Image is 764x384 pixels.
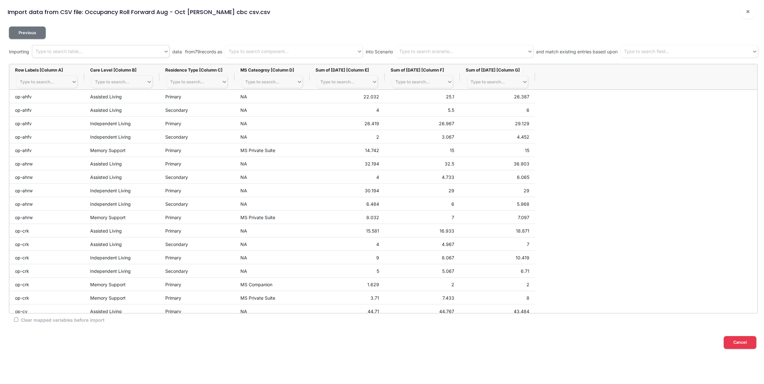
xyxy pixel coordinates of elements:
[310,224,385,237] div: 15.581
[84,130,160,143] div: Independent Living
[235,251,310,264] div: NA
[385,157,460,170] div: 32.5
[160,237,235,250] div: Secondary
[160,251,235,264] div: Primary
[84,117,160,130] div: Independent Living
[160,197,235,210] div: Secondary
[9,143,84,157] div: op-ahfv
[84,304,160,318] div: Assisted Living
[160,211,235,224] div: Primary
[310,251,385,264] div: 9
[84,224,160,237] div: Assisted Living
[185,48,222,55] span: from 79 records as
[536,48,618,55] span: and match existing entries based upon
[310,291,385,304] div: 3.71
[460,157,535,170] div: 36.903
[160,90,235,103] div: Primary
[160,157,235,170] div: Primary
[385,197,460,210] div: 6
[95,79,129,84] div: Type to search...
[84,197,160,210] div: Independent Living
[84,90,160,103] div: Assisted Living
[746,7,750,15] span: ×
[235,103,310,116] div: NA
[160,184,235,197] div: Primary
[15,67,79,73] div: Row Labels [Column A]
[170,79,204,84] div: Type to search...
[385,90,460,103] div: 25.1
[460,211,535,224] div: 7.097
[84,278,160,291] div: Memory Support
[310,264,385,277] div: 5
[310,157,385,170] div: 32.194
[9,117,84,130] div: op-ahfv
[9,264,84,277] div: op-crk
[84,143,160,157] div: Memory Support
[385,251,460,264] div: 8.067
[316,67,379,73] div: Sum of [DATE] [Column E]
[8,8,270,16] div: Import data from CSV file: Occupancy Roll Forward Aug - Oct [PERSON_NAME] cbc csv.csv
[235,291,310,304] div: MS Private Suite
[399,48,453,55] div: Type to search scenario...
[385,237,460,250] div: 4.967
[460,143,535,157] div: 15
[240,67,304,73] div: MS Cateogroy [Column D]
[229,48,289,55] div: Type to search component...
[310,143,385,157] div: 14.742
[84,211,160,224] div: Memory Support
[460,130,535,143] div: 4.452
[235,130,310,143] div: NA
[235,237,310,250] div: NA
[385,211,460,224] div: 7
[9,251,84,264] div: op-crk
[84,170,160,183] div: Assisted Living
[9,211,84,224] div: op-ahrw
[235,117,310,130] div: NA
[235,143,310,157] div: MS Private Suite
[9,48,29,55] span: Importing
[235,170,310,183] div: NA
[460,103,535,116] div: 6
[9,184,84,197] div: op-ahrw
[310,103,385,116] div: 4
[320,79,355,84] div: Type to search...
[9,90,84,103] div: op-ahfv
[235,224,310,237] div: NA
[366,48,393,55] span: into Scenario
[385,143,460,157] div: 15
[9,170,84,183] div: op-ahrw
[235,90,310,103] div: NA
[310,90,385,103] div: 22.032
[310,170,385,183] div: 4
[9,27,46,39] button: Previous
[160,278,235,291] div: Primary
[84,103,160,116] div: Assisted Living
[310,184,385,197] div: 30.194
[9,304,84,318] div: op-cv
[160,224,235,237] div: Primary
[310,278,385,291] div: 1.629
[385,291,460,304] div: 7.433
[160,117,235,130] div: Primary
[235,304,310,318] div: NA
[385,184,460,197] div: 29
[460,224,535,237] div: 18.871
[20,79,54,84] div: Type to search...
[385,304,460,318] div: 44.767
[385,117,460,130] div: 26.967
[624,48,669,55] div: Type to search field...
[20,317,105,323] label: Clear mapped variables before import
[9,237,84,250] div: op-crk
[84,264,160,277] div: Independent Living
[395,79,430,84] div: Type to search...
[160,264,235,277] div: Secondary
[460,304,535,318] div: 43.484
[391,67,454,73] div: Sum of [DATE] [Column F]
[160,304,235,318] div: Primary
[84,237,160,250] div: Assisted Living
[460,117,535,130] div: 29.129
[740,4,755,19] button: Close
[235,211,310,224] div: MS Private Suite
[235,278,310,291] div: MS Companion
[466,67,529,73] div: Sum of [DATE] [Column G]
